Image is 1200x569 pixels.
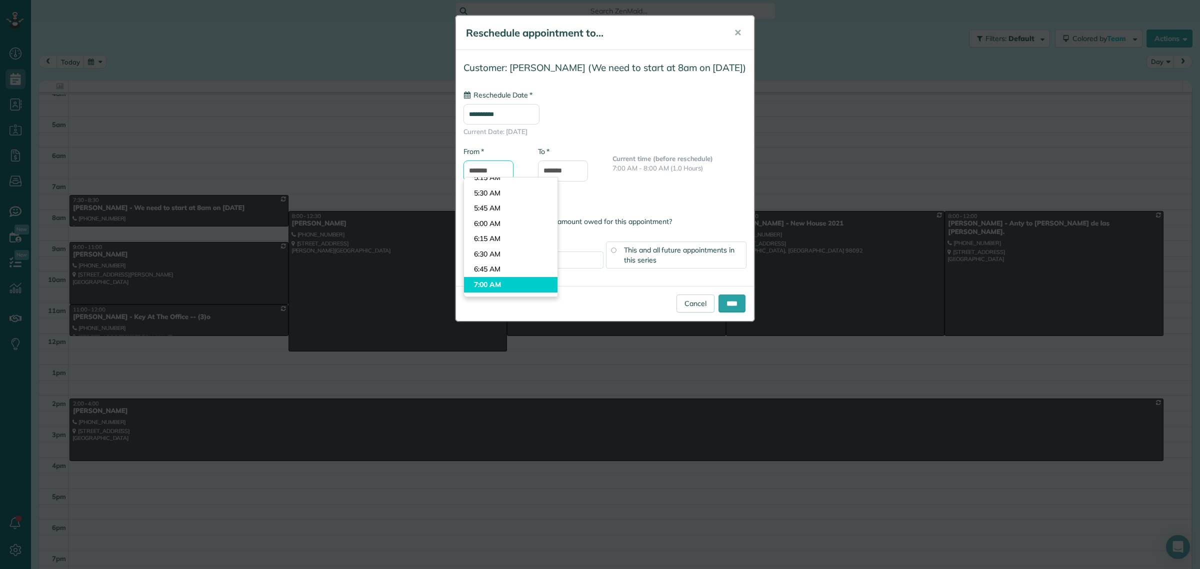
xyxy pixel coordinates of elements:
span: Current Date: [DATE] [463,127,746,136]
label: To [538,146,549,156]
input: This and all future appointments in this series [611,247,616,252]
label: Apply changes to [463,227,746,237]
b: Current time (before reschedule) [612,154,713,162]
li: 6:45 AM [464,261,557,277]
li: 7:15 AM [464,292,557,308]
span: ✕ [734,27,741,38]
label: Reschedule Date [463,90,532,100]
span: Automatically recalculate amount owed for this appointment? [475,217,672,226]
label: From [463,146,484,156]
h5: Reschedule appointment to... [466,26,720,40]
li: 5:15 AM [464,170,557,185]
a: Cancel [676,294,714,312]
li: 6:15 AM [464,231,557,246]
span: This and all future appointments in this series [624,245,734,264]
li: 7:00 AM [464,277,557,292]
li: 5:45 AM [464,200,557,216]
li: 5:30 AM [464,185,557,201]
li: 6:00 AM [464,216,557,231]
h4: Customer: [PERSON_NAME] (We need to start at 8am on [DATE]) [463,62,746,73]
p: 7:00 AM - 8:00 AM (1.0 Hours) [612,163,746,173]
li: 6:30 AM [464,246,557,262]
